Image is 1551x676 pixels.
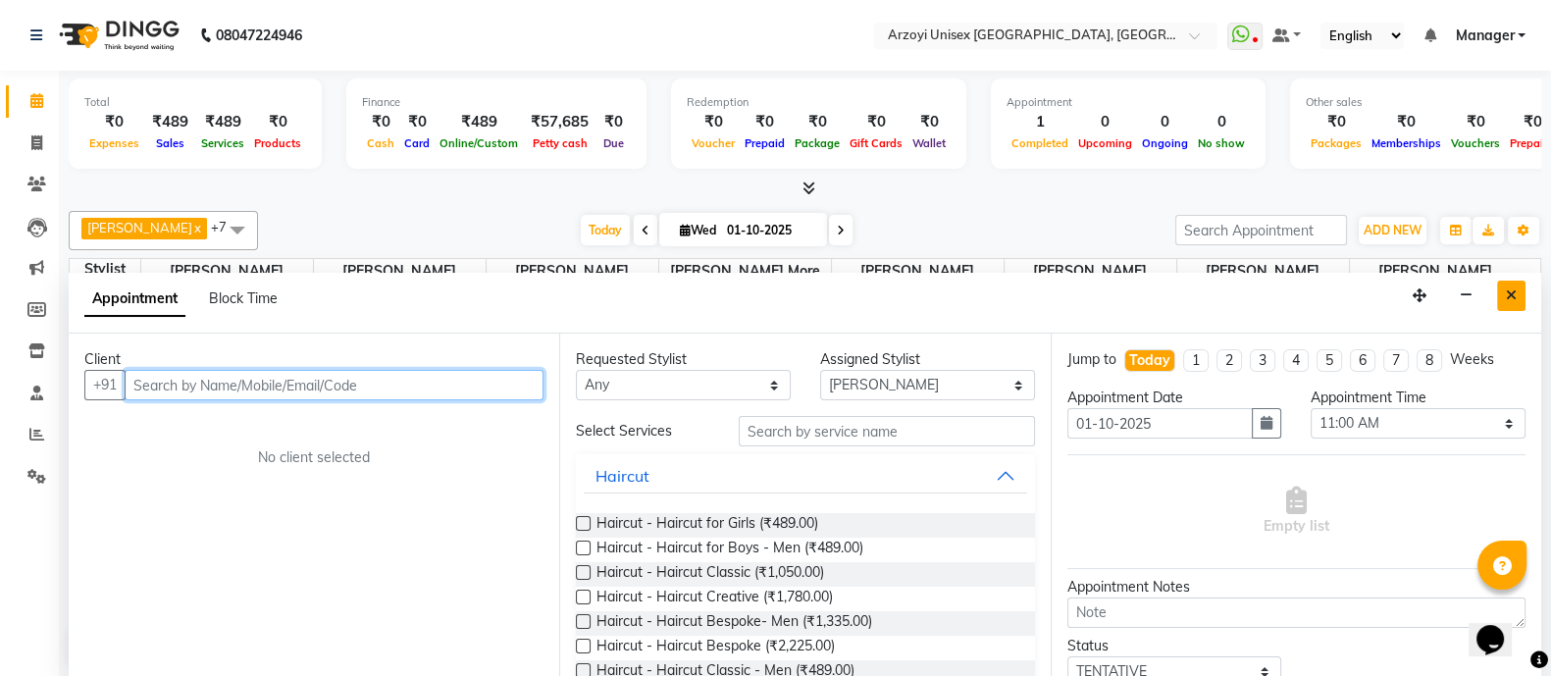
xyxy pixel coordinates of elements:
[399,111,435,133] div: ₹0
[84,111,144,133] div: ₹0
[523,111,596,133] div: ₹57,685
[1129,350,1170,371] div: Today
[362,111,399,133] div: ₹0
[84,282,185,317] span: Appointment
[84,94,306,111] div: Total
[362,94,631,111] div: Finance
[209,289,278,307] span: Block Time
[435,111,523,133] div: ₹489
[1067,577,1525,598] div: Appointment Notes
[576,349,791,370] div: Requested Stylist
[1007,111,1073,133] div: 1
[399,136,435,150] span: Card
[1067,636,1282,656] div: Status
[1193,136,1250,150] span: No show
[1364,223,1422,237] span: ADD NEW
[1446,136,1505,150] span: Vouchers
[487,259,658,284] span: [PERSON_NAME]
[249,136,306,150] span: Products
[687,94,951,111] div: Redemption
[687,111,740,133] div: ₹0
[1306,111,1367,133] div: ₹0
[820,349,1035,370] div: Assigned Stylist
[1067,349,1116,370] div: Jump to
[598,136,629,150] span: Due
[561,421,724,442] div: Select Services
[596,587,833,611] span: Haircut - Haircut Creative (₹1,780.00)
[1497,281,1525,311] button: Close
[1216,349,1242,372] li: 2
[1417,349,1442,372] li: 8
[596,636,835,660] span: Haircut - Haircut Bespoke (₹2,225.00)
[739,416,1035,446] input: Search by service name
[596,111,631,133] div: ₹0
[70,259,140,280] div: Stylist
[1455,26,1514,46] span: Manager
[596,562,824,587] span: Haircut - Haircut Classic (₹1,050.00)
[1067,408,1254,439] input: yyyy-mm-dd
[314,259,486,284] span: [PERSON_NAME]
[1073,136,1137,150] span: Upcoming
[362,136,399,150] span: Cash
[192,220,201,235] a: x
[740,111,790,133] div: ₹0
[1350,259,1523,284] span: [PERSON_NAME]
[1306,136,1367,150] span: Packages
[141,259,313,284] span: [PERSON_NAME]
[1450,349,1494,370] div: Weeks
[84,136,144,150] span: Expenses
[87,220,192,235] span: [PERSON_NAME]
[832,259,1004,284] span: [PERSON_NAME]
[1177,259,1349,284] span: [PERSON_NAME]
[1311,388,1525,408] div: Appointment Time
[216,8,302,63] b: 08047224946
[1137,136,1193,150] span: Ongoing
[596,513,818,538] span: Haircut - Haircut for Girls (₹489.00)
[1250,349,1275,372] li: 3
[1317,349,1342,372] li: 5
[435,136,523,150] span: Online/Custom
[675,223,721,237] span: Wed
[1264,487,1329,537] span: Empty list
[196,111,249,133] div: ₹489
[84,370,126,400] button: +91
[131,447,496,468] div: No client selected
[659,259,831,284] span: [PERSON_NAME] More
[249,111,306,133] div: ₹0
[1383,349,1409,372] li: 7
[1073,111,1137,133] div: 0
[84,349,543,370] div: Client
[687,136,740,150] span: Voucher
[528,136,593,150] span: Petty cash
[151,136,189,150] span: Sales
[1005,259,1176,284] span: [PERSON_NAME]
[1359,217,1426,244] button: ADD NEW
[721,216,819,245] input: 2025-10-01
[596,538,863,562] span: Haircut - Haircut for Boys - Men (₹489.00)
[1283,349,1309,372] li: 4
[845,136,907,150] span: Gift Cards
[1350,349,1375,372] li: 6
[144,111,196,133] div: ₹489
[1175,215,1347,245] input: Search Appointment
[790,111,845,133] div: ₹0
[1469,598,1531,656] iframe: chat widget
[1446,111,1505,133] div: ₹0
[907,136,951,150] span: Wallet
[1067,388,1282,408] div: Appointment Date
[1193,111,1250,133] div: 0
[211,219,241,234] span: +7
[1137,111,1193,133] div: 0
[1183,349,1209,372] li: 1
[1367,136,1446,150] span: Memberships
[1367,111,1446,133] div: ₹0
[790,136,845,150] span: Package
[1007,94,1250,111] div: Appointment
[581,215,630,245] span: Today
[740,136,790,150] span: Prepaid
[845,111,907,133] div: ₹0
[596,611,872,636] span: Haircut - Haircut Bespoke- Men (₹1,335.00)
[50,8,184,63] img: logo
[595,464,649,488] div: Haircut
[196,136,249,150] span: Services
